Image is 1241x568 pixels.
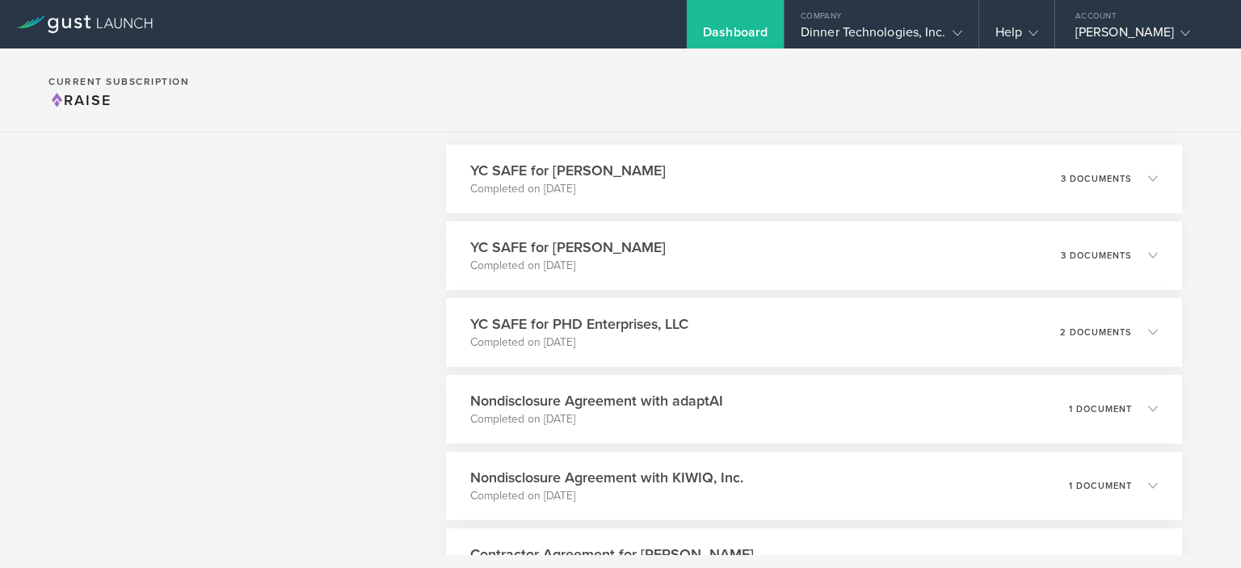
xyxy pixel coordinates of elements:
[470,390,723,411] h3: Nondisclosure Agreement with adaptAI
[470,467,743,488] h3: Nondisclosure Agreement with KIWIQ, Inc.
[1160,490,1241,568] iframe: Chat Widget
[801,24,962,48] div: Dinner Technologies, Inc.
[470,181,666,197] p: Completed on [DATE]
[1075,24,1213,48] div: [PERSON_NAME]
[470,258,666,274] p: Completed on [DATE]
[48,77,189,86] h2: Current Subscription
[1069,482,1132,490] p: 1 document
[1061,175,1132,183] p: 3 documents
[995,24,1038,48] div: Help
[470,160,666,181] h3: YC SAFE for [PERSON_NAME]
[470,544,754,565] h3: Contractor Agreement for [PERSON_NAME]
[1061,251,1132,260] p: 3 documents
[1060,328,1132,337] p: 2 documents
[703,24,768,48] div: Dashboard
[470,411,723,427] p: Completed on [DATE]
[48,91,111,109] span: Raise
[470,237,666,258] h3: YC SAFE for [PERSON_NAME]
[470,488,743,504] p: Completed on [DATE]
[1069,405,1132,414] p: 1 document
[470,313,688,334] h3: YC SAFE for PHD Enterprises, LLC
[470,334,688,351] p: Completed on [DATE]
